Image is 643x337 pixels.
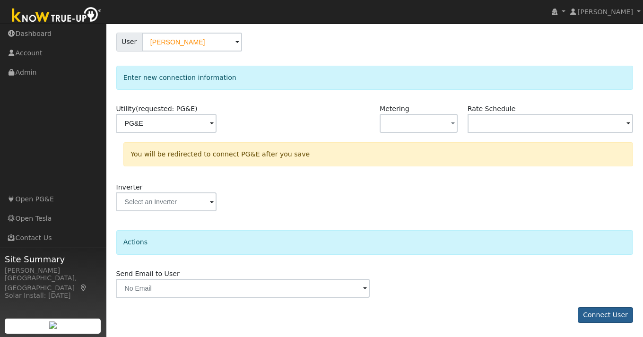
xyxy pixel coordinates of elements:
[578,307,634,323] button: Connect User
[5,273,101,293] div: [GEOGRAPHIC_DATA], [GEOGRAPHIC_DATA]
[5,266,101,276] div: [PERSON_NAME]
[49,321,57,329] img: retrieve
[380,104,409,114] label: Metering
[116,66,634,90] div: Enter new connection information
[116,182,143,192] label: Inverter
[116,279,370,298] input: No Email
[7,5,106,26] img: Know True-Up
[116,114,217,133] input: Select a Utility
[578,8,633,16] span: [PERSON_NAME]
[116,269,180,279] label: Send Email to User
[142,33,242,52] input: Select a User
[468,104,515,114] label: Rate Schedule
[136,105,198,112] span: (requested: PG&E)
[79,284,88,292] a: Map
[116,230,634,254] div: Actions
[116,33,142,52] span: User
[116,192,217,211] input: Select an Inverter
[123,142,633,166] div: You will be redirected to connect PG&E after you save
[5,253,101,266] span: Site Summary
[5,291,101,301] div: Solar Install: [DATE]
[116,104,198,114] label: Utility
